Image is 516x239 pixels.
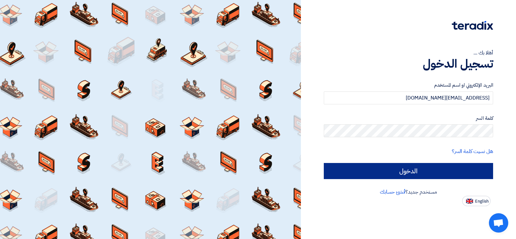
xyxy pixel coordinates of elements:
h1: تسجيل الدخول [324,57,493,71]
div: أهلا بك ... [324,49,493,57]
input: أدخل بريد العمل الإلكتروني او اسم المستخدم الخاص بك ... [324,91,493,104]
span: English [475,199,489,204]
img: en-US.png [466,199,473,204]
button: English [462,196,491,206]
label: البريد الإلكتروني او اسم المستخدم [324,81,493,89]
label: كلمة السر [324,115,493,122]
div: Open chat [489,213,508,233]
a: أنشئ حسابك [380,188,405,196]
div: مستخدم جديد؟ [324,188,493,196]
a: هل نسيت كلمة السر؟ [452,148,493,155]
img: Teradix logo [452,21,493,30]
input: الدخول [324,163,493,179]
